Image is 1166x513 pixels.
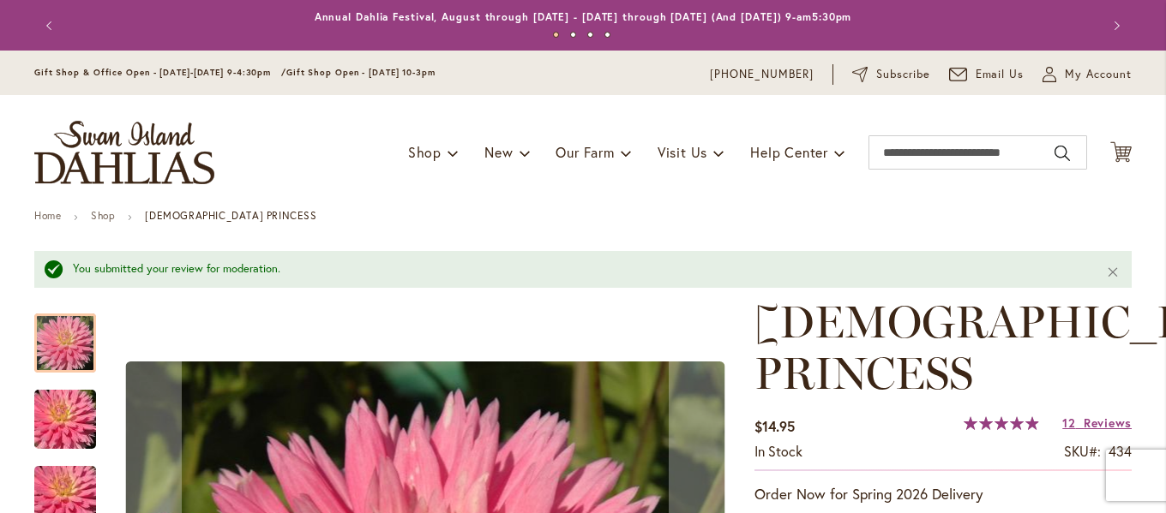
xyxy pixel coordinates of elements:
[1097,9,1132,43] button: Next
[587,32,593,38] button: 3 of 4
[1065,66,1132,83] span: My Account
[73,261,1080,277] div: You submitted your review for moderation.
[1062,415,1132,431] a: 12 Reviews
[34,209,61,222] a: Home
[1064,442,1101,460] strong: SKU
[604,32,610,38] button: 4 of 4
[1062,415,1075,431] span: 12
[964,416,1039,430] div: 98%
[658,143,707,161] span: Visit Us
[976,66,1025,83] span: Email Us
[1084,415,1132,431] span: Reviews
[34,373,113,449] div: GAY PRINCESS
[484,143,513,161] span: New
[3,378,127,460] img: GAY PRINCESS
[570,32,576,38] button: 2 of 4
[710,66,814,83] a: [PHONE_NUMBER]
[34,121,214,184] a: store logo
[553,32,559,38] button: 1 of 4
[1043,66,1132,83] button: My Account
[876,66,930,83] span: Subscribe
[852,66,930,83] a: Subscribe
[34,67,286,78] span: Gift Shop & Office Open - [DATE]-[DATE] 9-4:30pm /
[34,9,69,43] button: Previous
[556,143,614,161] span: Our Farm
[754,417,795,435] span: $14.95
[145,209,316,222] strong: [DEMOGRAPHIC_DATA] PRINCESS
[315,10,852,23] a: Annual Dahlia Festival, August through [DATE] - [DATE] through [DATE] (And [DATE]) 9-am5:30pm
[754,442,802,460] span: In stock
[286,67,436,78] span: Gift Shop Open - [DATE] 10-3pm
[754,484,1132,504] p: Order Now for Spring 2026 Delivery
[91,209,115,222] a: Shop
[1109,442,1132,462] div: 434
[34,296,113,373] div: GAY PRINCESS
[750,143,828,161] span: Help Center
[949,66,1025,83] a: Email Us
[408,143,442,161] span: Shop
[754,442,802,462] div: Availability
